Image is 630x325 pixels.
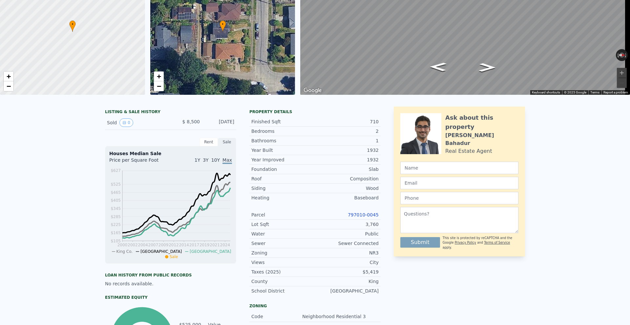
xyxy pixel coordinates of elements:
input: Email [400,177,518,189]
div: NR3 [315,250,379,256]
div: Year Built [251,147,315,153]
div: Composition [315,175,379,182]
span: Max [222,157,232,164]
path: Go North, 25th Ave S [472,61,503,74]
div: Neighborhood Residential 3 [302,313,367,320]
span: Sale [170,254,178,259]
div: $5,419 [315,269,379,275]
div: Slab [315,166,379,173]
div: Lot Sqft [251,221,315,228]
div: Property details [249,109,381,114]
tspan: 2000 [117,243,128,247]
tspan: $225 [111,222,121,227]
div: Real Estate Agent [445,147,492,155]
tspan: 2012 [169,243,179,247]
div: Heating [251,194,315,201]
div: Sewer Connected [315,240,379,247]
div: Public [315,231,379,237]
div: King [315,278,379,285]
div: 3,760 [315,221,379,228]
tspan: 2019 [199,243,210,247]
button: Rotate clockwise [624,49,628,61]
div: [GEOGRAPHIC_DATA] [315,288,379,294]
div: LISTING & SALE HISTORY [105,109,236,116]
div: Estimated Equity [105,295,236,300]
path: Go South, 25th Ave S [423,60,454,73]
a: Zoom out [4,81,13,91]
tspan: $105 [111,239,121,243]
button: Rotate counterclockwise [616,49,619,61]
tspan: 2014 [179,243,189,247]
button: Reset the view [616,52,628,57]
span: King Co. [116,249,133,254]
div: 2 [315,128,379,134]
div: City [315,259,379,266]
button: Zoom out [617,78,627,88]
div: Zoning [249,303,381,309]
span: + [7,72,11,80]
div: Sewer [251,240,315,247]
div: Parcel [251,212,315,218]
a: Open this area in Google Maps (opens a new window) [302,86,324,95]
tspan: $405 [111,198,121,203]
div: Sold [107,118,165,127]
tspan: 2021 [210,243,220,247]
tspan: 2017 [189,243,199,247]
button: Submit [400,237,440,248]
div: Zoning [251,250,315,256]
tspan: $165 [111,231,121,235]
div: Code [251,313,302,320]
span: 3Y [203,157,208,163]
div: Bathrooms [251,137,315,144]
a: 797010-0045 [348,212,379,217]
div: [DATE] [205,118,234,127]
div: Year Improved [251,156,315,163]
tspan: 2024 [220,243,230,247]
span: • [69,21,76,27]
div: Baseboard [315,194,379,201]
button: Keyboard shortcuts [532,90,560,95]
div: 1 [315,137,379,144]
div: No records available. [105,280,236,287]
tspan: 2009 [158,243,169,247]
div: Price per Square Foot [109,157,171,167]
tspan: $525 [111,182,121,187]
div: Rent [199,138,218,146]
div: 1932 [315,156,379,163]
a: Zoom out [154,81,164,91]
div: • [69,20,76,32]
tspan: 2007 [148,243,158,247]
div: 710 [315,118,379,125]
div: • [220,20,226,32]
a: Report a problem [603,91,628,94]
span: © 2025 Google [564,91,586,94]
div: [PERSON_NAME] Bahadur [445,132,518,147]
a: Zoom in [154,71,164,81]
div: Foundation [251,166,315,173]
span: • [220,21,226,27]
div: 1932 [315,147,379,153]
span: [GEOGRAPHIC_DATA] [140,249,182,254]
span: 10Y [211,157,220,163]
div: Sale [218,138,236,146]
div: Views [251,259,315,266]
tspan: $465 [111,190,121,195]
div: School District [251,288,315,294]
div: County [251,278,315,285]
tspan: $345 [111,206,121,211]
input: Phone [400,192,518,204]
span: [GEOGRAPHIC_DATA] [190,249,231,254]
div: Houses Median Sale [109,150,232,157]
div: Water [251,231,315,237]
span: + [157,72,161,80]
div: Siding [251,185,315,192]
button: View historical data [119,118,133,127]
tspan: $285 [111,214,121,219]
input: Name [400,162,518,174]
div: Finished Sqft [251,118,315,125]
tspan: $627 [111,168,121,173]
a: Privacy Policy [455,241,476,244]
div: Ask about this property [445,113,518,132]
a: Terms of Service [484,241,510,244]
div: Wood [315,185,379,192]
